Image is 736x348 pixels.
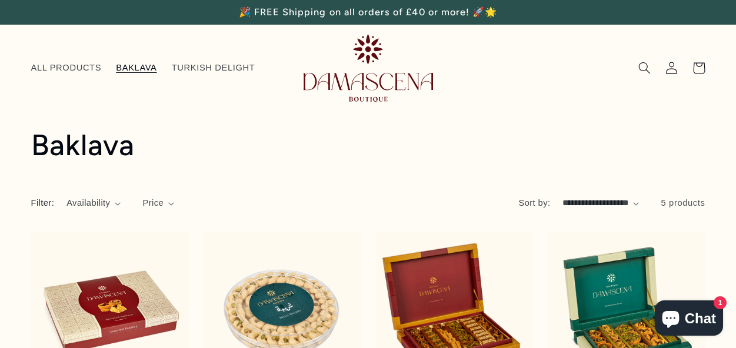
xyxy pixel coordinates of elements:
[109,55,164,81] a: BAKLAVA
[299,29,438,106] a: Damascena Boutique
[142,197,174,210] summary: Price
[31,62,102,73] span: ALL PRODUCTS
[66,197,110,210] span: Availability
[24,55,109,81] a: ALL PRODUCTS
[172,62,255,73] span: TURKISH DELIGHT
[661,198,705,208] span: 5 products
[31,197,55,210] h2: Filter:
[142,197,164,210] span: Price
[164,55,262,81] a: TURKISH DELIGHT
[239,6,497,18] span: 🎉 FREE Shipping on all orders of £40 or more! 🚀🌟
[304,34,433,102] img: Damascena Boutique
[66,197,121,210] summary: Availability (0 selected)
[651,300,727,339] inbox-online-store-chat: Shopify online store chat
[519,198,551,208] label: Sort by:
[116,62,156,73] span: BAKLAVA
[31,127,705,164] h1: Baklava
[631,55,658,82] summary: Search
